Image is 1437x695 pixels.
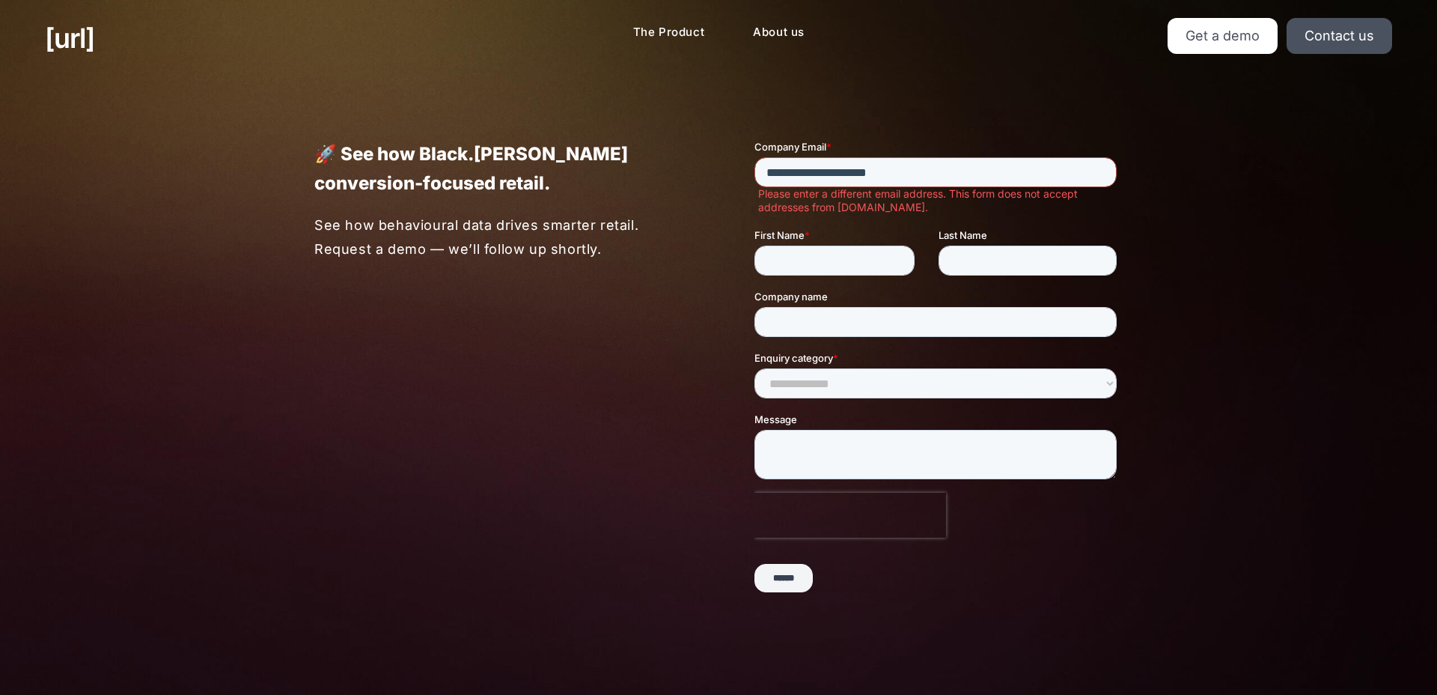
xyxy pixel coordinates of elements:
a: [URL] [45,18,94,58]
a: Get a demo [1168,18,1278,54]
iframe: Form 1 [754,139,1123,607]
a: About us [741,18,817,47]
a: The Product [621,18,717,47]
p: See how behavioural data drives smarter retail. Request a demo — we’ll follow up shortly. [314,213,683,261]
a: Contact us [1287,18,1392,54]
p: 🚀 See how Black.[PERSON_NAME] conversion-focused retail. [314,139,683,198]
